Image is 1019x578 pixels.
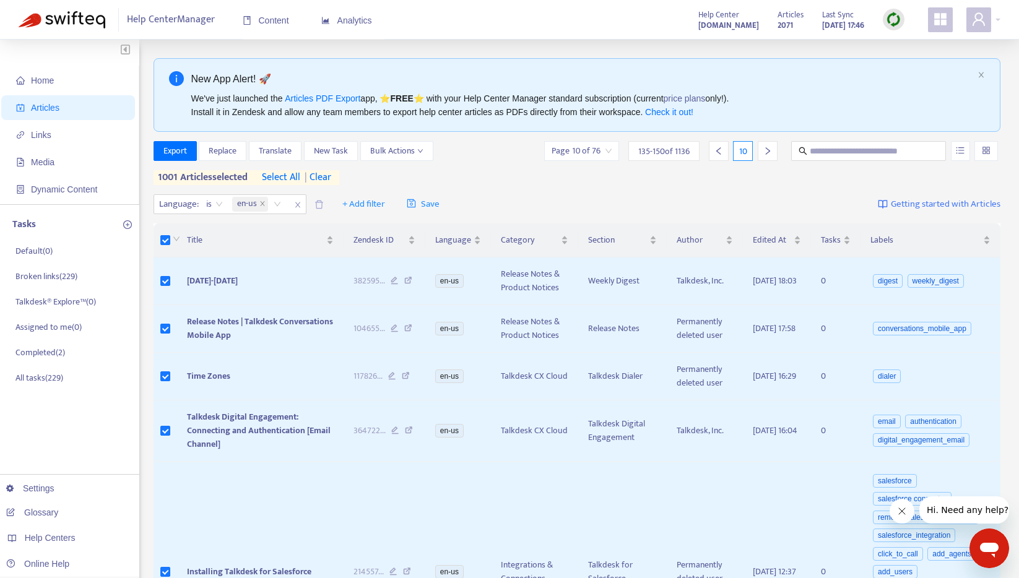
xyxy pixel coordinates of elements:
[370,144,423,158] span: Bulk Actions
[435,233,471,247] span: Language
[971,12,986,27] span: user
[243,15,289,25] span: Content
[407,197,440,212] span: Save
[491,353,578,400] td: Talkdesk CX Cloud
[908,274,964,288] span: weekly_digest
[873,511,979,524] span: remove_salesforce_integra...
[491,305,578,353] td: Release Notes & Product Notices
[578,400,667,462] td: Talkdesk Digital Engagement
[667,353,742,400] td: Permanently deleted user
[360,141,433,161] button: Bulk Actionsdown
[16,131,25,139] span: link
[821,233,841,247] span: Tasks
[969,528,1009,568] iframe: Button to launch messaging window
[321,15,372,25] span: Analytics
[956,146,965,155] span: unordered-list
[16,103,25,112] span: account-book
[667,305,742,353] td: Permanently deleted user
[173,235,180,243] span: down
[262,170,300,185] span: select all
[667,400,742,462] td: Talkdesk, Inc.
[753,423,797,438] span: [DATE] 16:04
[919,496,1009,524] iframe: Message from company
[187,314,333,342] span: Release Notes | Talkdesk Conversations Mobile App
[501,233,558,247] span: Category
[638,145,690,158] span: 135 - 150 of 1136
[870,233,981,247] span: Labels
[811,257,861,305] td: 0
[873,415,901,428] span: email
[578,353,667,400] td: Talkdesk Dialer
[822,19,864,32] strong: [DATE] 17:46
[6,507,58,517] a: Glossary
[698,18,759,32] a: [DOMAIN_NAME]
[878,194,1000,214] a: Getting started with Articles
[491,223,578,257] th: Category
[878,199,888,209] img: image-link
[822,8,854,22] span: Last Sync
[811,305,861,353] td: 0
[873,433,969,447] span: digital_engagement_email
[811,223,861,257] th: Tasks
[259,201,266,208] span: close
[304,141,358,161] button: New Task
[353,233,405,247] span: Zendesk ID
[249,141,301,161] button: Translate
[698,19,759,32] strong: [DOMAIN_NAME]
[753,369,796,383] span: [DATE] 16:29
[300,170,331,185] span: clear
[163,144,187,158] span: Export
[578,223,667,257] th: Section
[873,474,917,488] span: salesforce
[578,305,667,353] td: Release Notes
[891,197,1000,212] span: Getting started with Articles
[873,322,971,335] span: conversations_mobile_app
[778,19,793,32] strong: 2071
[743,223,812,257] th: Edited At
[237,197,257,212] span: en-us
[191,71,973,87] div: New App Alert! 🚀
[206,195,223,214] span: is
[19,11,105,28] img: Swifteq
[25,533,76,543] span: Help Centers
[15,295,96,308] p: Talkdesk® Explore™ ( 0 )
[314,200,324,209] span: delete
[397,194,449,214] button: saveSave
[232,197,268,212] span: en-us
[187,233,324,247] span: Title
[154,170,248,185] span: 1001 articles selected
[435,369,464,383] span: en-us
[314,144,348,158] span: New Task
[733,141,753,161] div: 10
[12,217,36,232] p: Tasks
[31,184,97,194] span: Dynamic Content
[873,369,901,383] span: dialer
[698,8,739,22] span: Help Center
[353,369,383,383] span: 117826 ...
[353,274,385,288] span: 382595 ...
[15,371,63,384] p: All tasks ( 229 )
[811,353,861,400] td: 0
[169,71,184,86] span: info-circle
[154,141,197,161] button: Export
[435,274,464,288] span: en-us
[799,147,807,155] span: search
[187,410,331,451] span: Talkdesk Digital Engagement: Connecting and Authentication [Email Channel]
[873,492,952,506] span: salesforce connector
[927,547,976,561] span: add_agents
[407,199,416,208] span: save
[491,257,578,305] td: Release Notes & Product Notices
[243,16,251,25] span: book
[16,158,25,166] span: file-image
[753,233,792,247] span: Edited At
[390,93,413,103] b: FREE
[978,71,985,79] button: close
[342,197,385,212] span: + Add filter
[16,76,25,85] span: home
[16,185,25,194] span: container
[31,130,51,140] span: Links
[664,93,706,103] a: price plans
[763,147,772,155] span: right
[951,141,970,161] button: unordered-list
